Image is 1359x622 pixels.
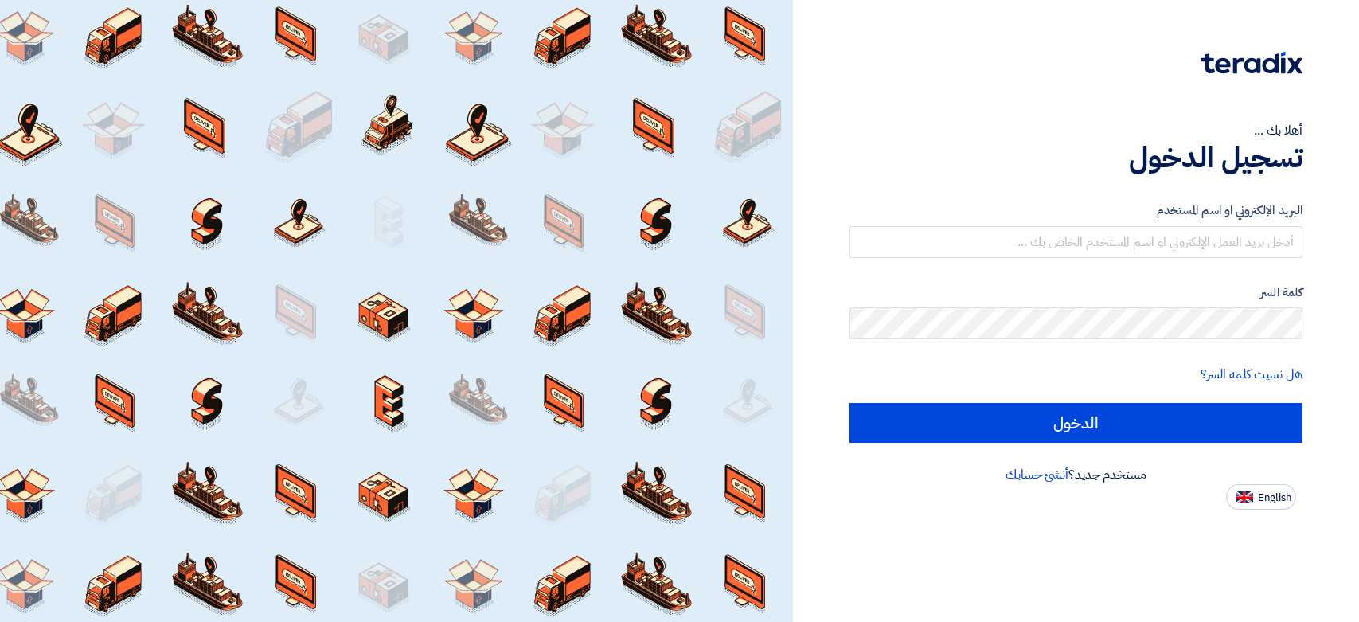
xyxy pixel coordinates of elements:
[1226,484,1296,510] button: English
[849,226,1302,258] input: أدخل بريد العمل الإلكتروني او اسم المستخدم الخاص بك ...
[1258,492,1291,503] span: English
[1201,365,1302,384] a: هل نسيت كلمة السر؟
[849,121,1302,140] div: أهلا بك ...
[1236,491,1253,503] img: en-US.png
[849,465,1302,484] div: مستخدم جديد؟
[849,140,1302,175] h1: تسجيل الدخول
[849,201,1302,220] label: البريد الإلكتروني او اسم المستخدم
[849,403,1302,443] input: الدخول
[1006,465,1068,484] a: أنشئ حسابك
[1201,52,1302,74] img: Teradix logo
[849,284,1302,302] label: كلمة السر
